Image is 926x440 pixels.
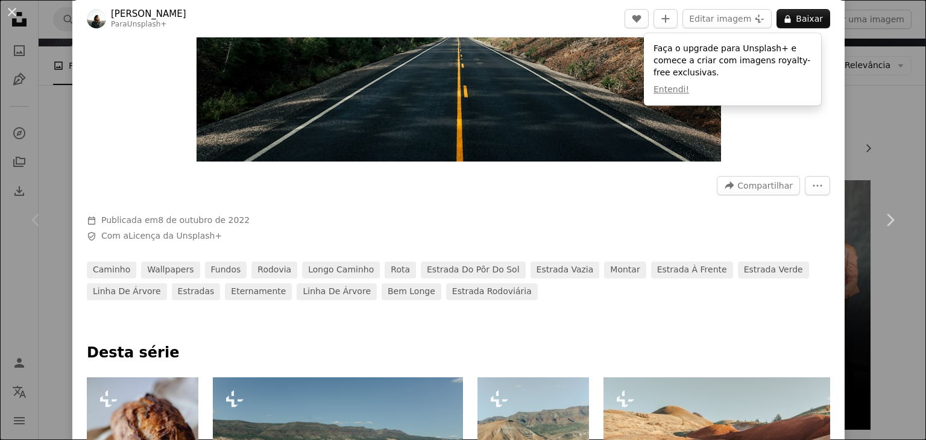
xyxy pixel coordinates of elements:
[738,262,809,278] a: Estrada Verde
[87,344,830,363] p: Desta série
[644,33,821,105] div: Faça o upgrade para Unsplash+ e comece a criar com imagens royalty-free exclusivas.
[776,9,830,28] button: Baixar
[158,215,250,225] time: 8 de outubro de 2022 às 10:26:40 BRT
[251,262,297,278] a: rodovia
[111,20,186,30] div: Para
[101,230,222,242] span: Com a
[87,283,167,300] a: linha de árvore
[101,215,250,225] span: Publicada em
[385,262,416,278] a: rota
[625,9,649,28] button: Curtir
[651,262,733,278] a: estrada à frente
[141,262,200,278] a: Wallpapers
[87,262,136,278] a: caminho
[737,177,793,195] span: Compartilhar
[127,20,167,28] a: Unsplash+
[682,9,772,28] button: Editar imagem
[128,231,222,240] a: Licença da Unsplash+
[805,176,830,195] button: Mais ações
[172,283,221,300] a: Estradas
[654,9,678,28] button: Adicionar à coleção
[717,176,800,195] button: Compartilhar esta imagem
[302,262,380,278] a: Longo caminho
[205,262,247,278] a: Fundos
[111,8,186,20] a: [PERSON_NAME]
[421,262,526,278] a: Estrada do Pôr do Sol
[297,283,377,300] a: linha de árvore
[87,9,106,28] img: Ir para o perfil de Spencer Backman
[654,84,689,96] button: Entendi!
[225,283,292,300] a: eternamente
[446,283,538,300] a: estrada rodoviária
[854,162,926,278] a: Próximo
[604,262,646,278] a: montar
[531,262,600,278] a: estrada vazia
[382,283,441,300] a: Bem longe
